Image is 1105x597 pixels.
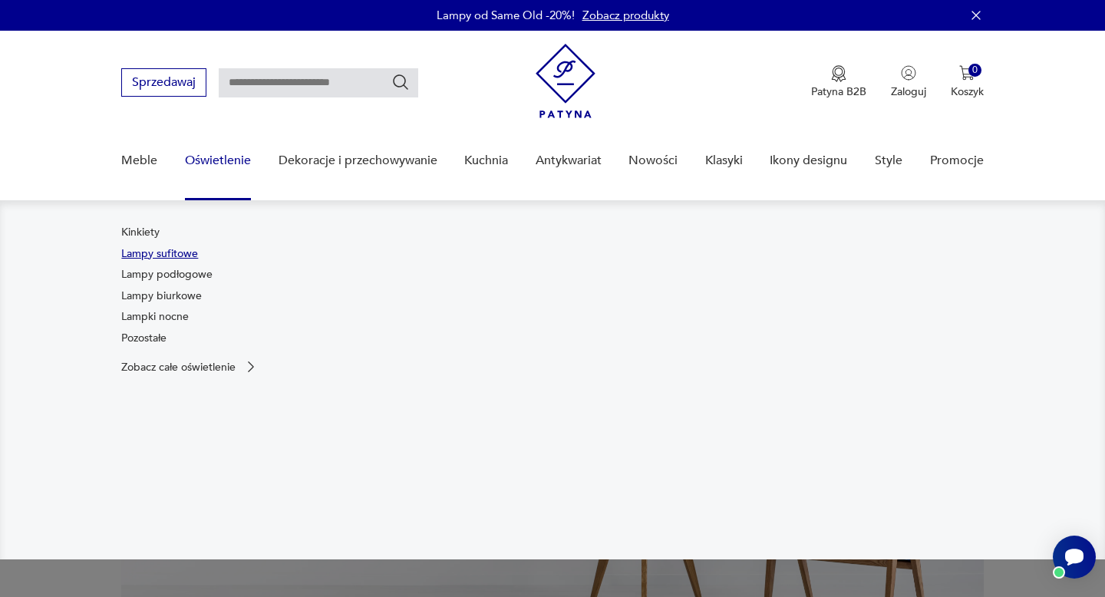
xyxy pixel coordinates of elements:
[891,65,926,99] button: Zaloguj
[121,78,206,89] a: Sprzedawaj
[121,362,236,372] p: Zobacz całe oświetlenie
[705,131,743,190] a: Klasyki
[582,8,669,23] a: Zobacz produkty
[536,44,595,118] img: Patyna - sklep z meblami i dekoracjami vintage
[831,65,846,82] img: Ikona medalu
[121,267,213,282] a: Lampy podłogowe
[121,131,157,190] a: Meble
[121,225,160,240] a: Kinkiety
[121,246,198,262] a: Lampy sufitowe
[951,65,984,99] button: 0Koszyk
[560,225,984,510] img: a9d990cd2508053be832d7f2d4ba3cb1.jpg
[901,65,916,81] img: Ikonka użytkownika
[536,131,602,190] a: Antykwariat
[391,73,410,91] button: Szukaj
[121,289,202,304] a: Lampy biurkowe
[185,131,251,190] a: Oświetlenie
[811,65,866,99] button: Patyna B2B
[875,131,902,190] a: Style
[279,131,437,190] a: Dekoracje i przechowywanie
[930,131,984,190] a: Promocje
[951,84,984,99] p: Koszyk
[811,84,866,99] p: Patyna B2B
[121,68,206,97] button: Sprzedawaj
[437,8,575,23] p: Lampy od Same Old -20%!
[121,331,167,346] a: Pozostałe
[811,65,866,99] a: Ikona medaluPatyna B2B
[891,84,926,99] p: Zaloguj
[959,65,975,81] img: Ikona koszyka
[121,359,259,374] a: Zobacz całe oświetlenie
[464,131,508,190] a: Kuchnia
[628,131,678,190] a: Nowości
[121,309,189,325] a: Lampki nocne
[770,131,847,190] a: Ikony designu
[968,64,981,77] div: 0
[1053,536,1096,579] iframe: Smartsupp widget button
